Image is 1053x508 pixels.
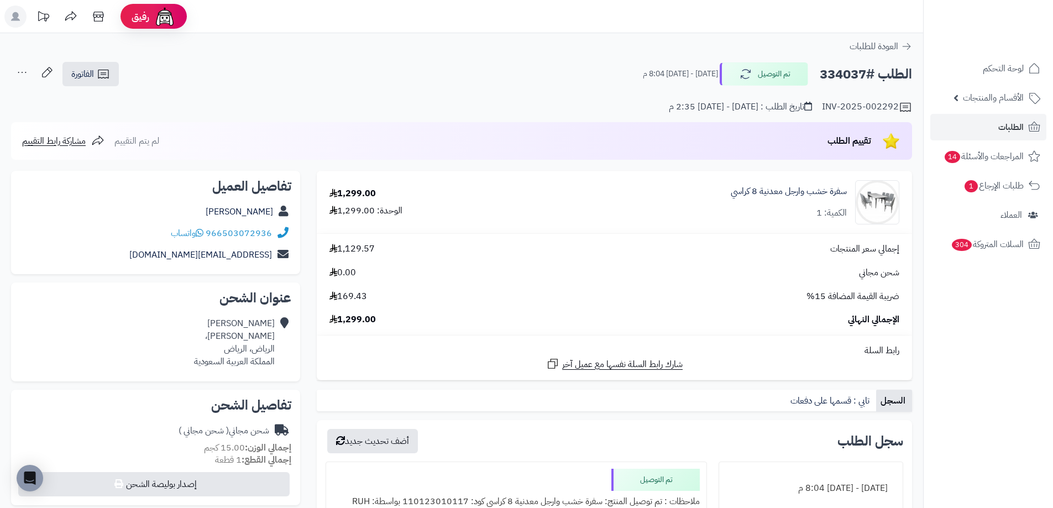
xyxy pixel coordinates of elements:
button: تم التوصيل [720,62,808,86]
span: مشاركة رابط التقييم [22,134,86,148]
span: لوحة التحكم [983,61,1024,76]
div: الكمية: 1 [816,207,847,219]
img: ai-face.png [154,6,176,28]
h2: عنوان الشحن [20,291,291,305]
span: الإجمالي النهائي [848,313,899,326]
div: تم التوصيل [611,469,700,491]
a: مشاركة رابط التقييم [22,134,104,148]
div: [DATE] - [DATE] 8:04 م [726,478,896,499]
a: تحديثات المنصة [29,6,57,30]
a: تابي : قسمها على دفعات [786,390,876,412]
a: 966503072936 [206,227,272,240]
div: INV-2025-002292 [822,101,912,114]
h2: تفاصيل العميل [20,180,291,193]
h3: سجل الطلب [837,434,903,448]
a: طلبات الإرجاع1 [930,172,1046,199]
a: الطلبات [930,114,1046,140]
strong: إجمالي الوزن: [245,441,291,454]
a: [PERSON_NAME] [206,205,273,218]
a: لوحة التحكم [930,55,1046,82]
a: واتساب [171,227,203,240]
span: العودة للطلبات [850,40,898,53]
span: السلات المتروكة [951,237,1024,252]
span: 1,299.00 [329,313,376,326]
a: السجل [876,390,912,412]
a: شارك رابط السلة نفسها مع عميل آخر [546,357,683,371]
span: ( شحن مجاني ) [179,424,229,437]
small: 15.00 كجم [204,441,291,454]
a: سفرة خشب وارجل معدنية 8 كراسي [731,185,847,198]
span: 1,129.57 [329,243,375,255]
span: العملاء [1000,207,1022,223]
span: الأقسام والمنتجات [963,90,1024,106]
button: أضف تحديث جديد [327,429,418,453]
span: تقييم الطلب [827,134,871,148]
button: إصدار بوليصة الشحن [18,472,290,496]
small: [DATE] - [DATE] 8:04 م [643,69,718,80]
a: المراجعات والأسئلة14 [930,143,1046,170]
a: العملاء [930,202,1046,228]
span: 0.00 [329,266,356,279]
div: تاريخ الطلب : [DATE] - [DATE] 2:35 م [669,101,812,113]
div: رابط السلة [321,344,908,357]
h2: تفاصيل الشحن [20,399,291,412]
small: 1 قطعة [215,453,291,467]
span: 1 [965,180,978,192]
h2: الطلب #334037 [820,63,912,86]
div: Open Intercom Messenger [17,465,43,491]
span: لم يتم التقييم [114,134,159,148]
a: الفاتورة [62,62,119,86]
a: العودة للطلبات [850,40,912,53]
span: رفيق [132,10,149,23]
img: logo-2.png [978,30,1042,53]
span: 169.43 [329,290,367,303]
span: ضريبة القيمة المضافة 15% [806,290,899,303]
span: الطلبات [998,119,1024,135]
div: [PERSON_NAME] [PERSON_NAME]، الرياض، الرياض المملكة العربية السعودية [194,317,275,368]
span: الفاتورة [71,67,94,81]
div: الوحدة: 1,299.00 [329,205,402,217]
span: شحن مجاني [859,266,899,279]
a: السلات المتروكة304 [930,231,1046,258]
span: شارك رابط السلة نفسها مع عميل آخر [562,358,683,371]
div: شحن مجاني [179,425,269,437]
img: 1739789260-110123010117-90x90.jpg [856,180,899,224]
strong: إجمالي القطع: [242,453,291,467]
a: [EMAIL_ADDRESS][DOMAIN_NAME] [129,248,272,261]
span: 304 [952,239,972,251]
span: 14 [945,151,960,163]
span: إجمالي سعر المنتجات [830,243,899,255]
span: المراجعات والأسئلة [944,149,1024,164]
div: 1,299.00 [329,187,376,200]
span: طلبات الإرجاع [963,178,1024,193]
